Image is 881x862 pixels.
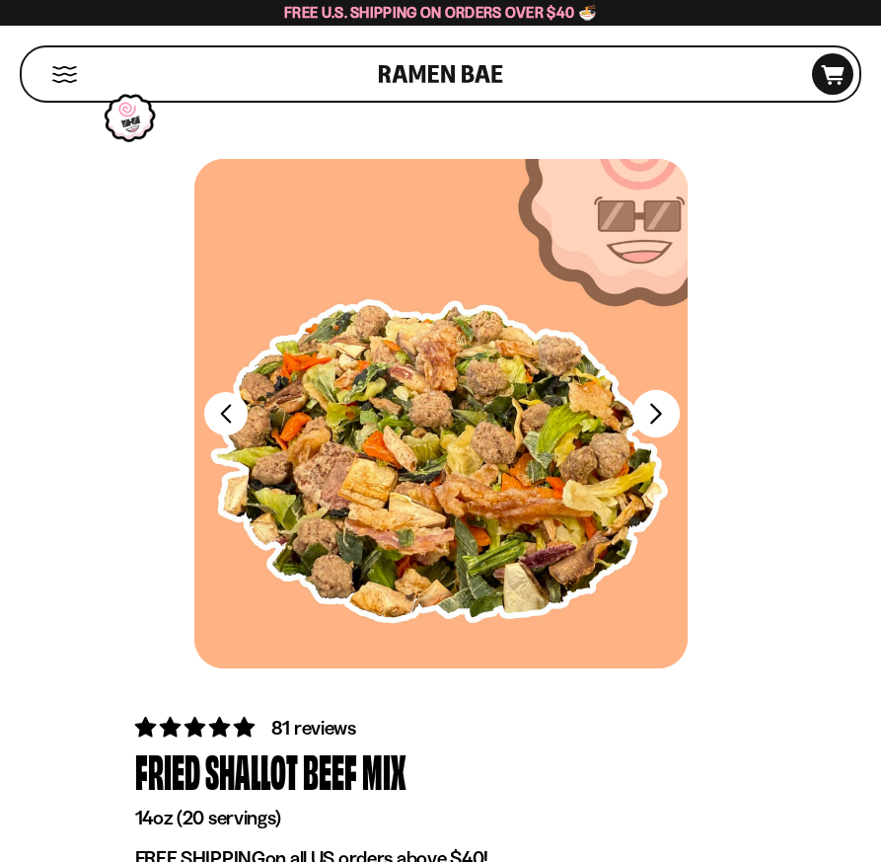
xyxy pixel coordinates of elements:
[204,392,248,435] button: Previous
[135,743,200,801] div: Fried
[271,716,356,740] span: 81 reviews
[362,743,406,801] div: Mix
[631,390,679,437] button: Next
[303,743,357,801] div: Beef
[135,715,258,740] span: 4.83 stars
[205,743,298,801] div: Shallot
[51,66,78,83] button: Mobile Menu Trigger
[284,3,597,22] span: Free U.S. Shipping on Orders over $40 🍜
[135,806,747,830] p: 14oz (20 servings)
